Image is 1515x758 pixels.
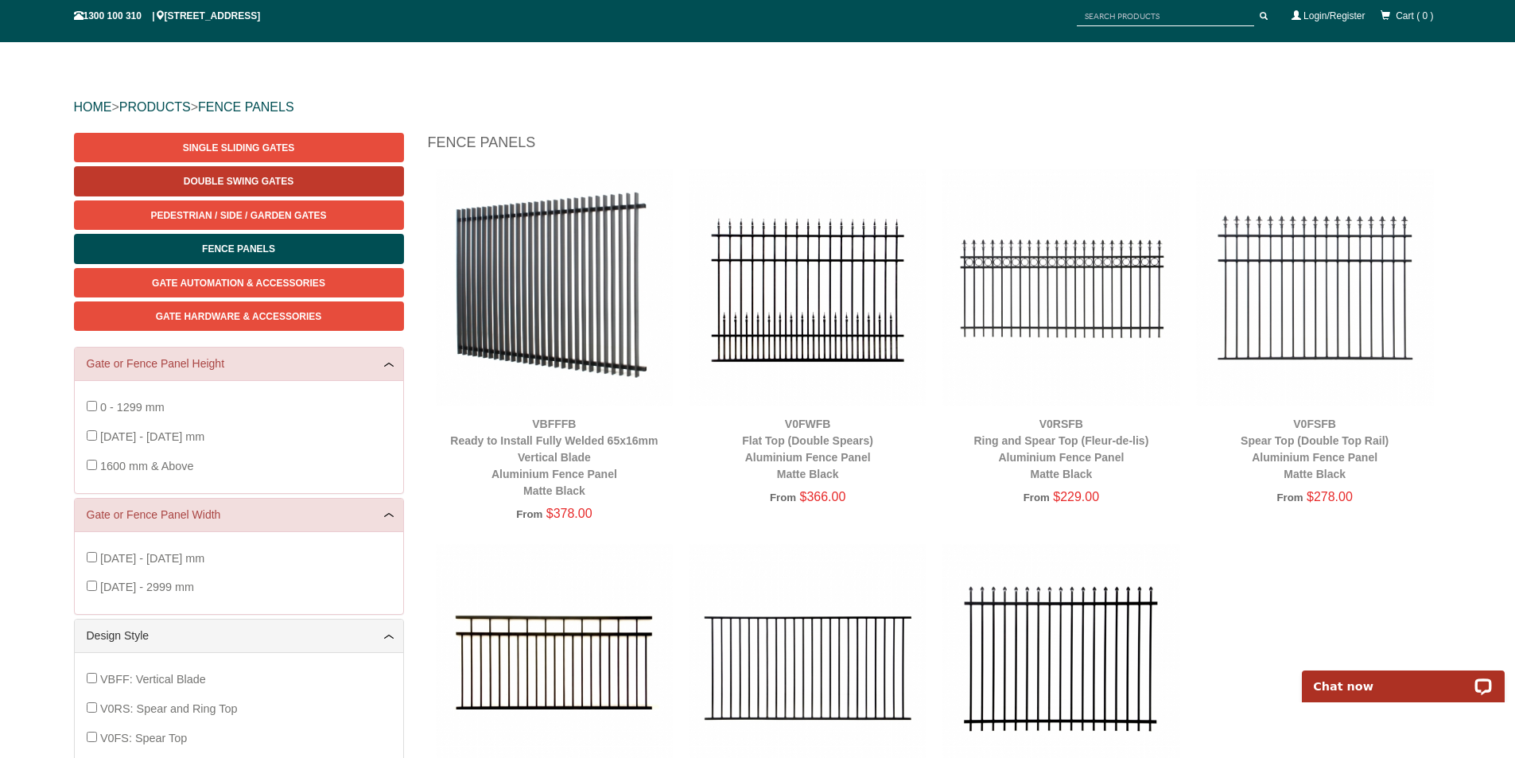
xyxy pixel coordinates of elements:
[436,169,674,406] img: VBFFFB - Ready to Install Fully Welded 65x16mm Vertical Blade - Aluminium Fence Panel - Matte Bla...
[74,268,404,297] a: Gate Automation & Accessories
[74,82,1442,133] div: > >
[100,673,206,686] span: VBFF: Vertical Blade
[973,418,1148,480] a: V0RSFBRing and Spear Top (Fleur-de-lis)Aluminium Fence PanelMatte Black
[100,401,165,414] span: 0 - 1299 mm
[152,278,325,289] span: Gate Automation & Accessories
[87,507,391,523] a: Gate or Fence Panel Width
[74,100,112,114] a: HOME
[198,100,294,114] a: FENCE PANELS
[942,169,1180,406] img: V0RSFB - Ring and Spear Top (Fleur-de-lis) - Aluminium Fence Panel - Matte Black - Gate Warehouse
[119,100,191,114] a: PRODUCTS
[74,301,404,331] a: Gate Hardware & Accessories
[150,210,326,221] span: Pedestrian / Side / Garden Gates
[546,507,592,520] span: $378.00
[1241,418,1389,480] a: V0FSFBSpear Top (Double Top Rail)Aluminium Fence PanelMatte Black
[100,430,204,443] span: [DATE] - [DATE] mm
[74,10,261,21] span: 1300 100 310 | [STREET_ADDRESS]
[770,492,796,503] span: From
[100,581,194,593] span: [DATE] - 2999 mm
[689,169,926,406] img: V0FWFB - Flat Top (Double Spears) - Aluminium Fence Panel - Matte Black - Gate Warehouse
[450,418,658,497] a: VBFFFBReady to Install Fully Welded 65x16mm Vertical BladeAluminium Fence PanelMatte Black
[184,176,293,187] span: Double Swing Gates
[516,508,542,520] span: From
[1053,490,1099,503] span: $229.00
[1307,490,1353,503] span: $278.00
[1024,492,1050,503] span: From
[183,142,294,154] span: Single Sliding Gates
[74,133,404,162] a: Single Sliding Gates
[1077,6,1254,26] input: SEARCH PRODUCTS
[100,460,194,472] span: 1600 mm & Above
[1276,492,1303,503] span: From
[1396,10,1433,21] span: Cart ( 0 )
[74,166,404,196] a: Double Swing Gates
[87,356,391,372] a: Gate or Fence Panel Height
[74,200,404,230] a: Pedestrian / Side / Garden Gates
[1292,652,1515,702] iframe: LiveChat chat widget
[202,243,275,255] span: Fence Panels
[100,702,238,715] span: V0RS: Spear and Ring Top
[87,628,391,644] a: Design Style
[742,418,873,480] a: V0FWFBFlat Top (Double Spears)Aluminium Fence PanelMatte Black
[428,133,1442,161] h1: Fence Panels
[100,552,204,565] span: [DATE] - [DATE] mm
[800,490,846,503] span: $366.00
[1303,10,1365,21] a: Login/Register
[74,234,404,263] a: Fence Panels
[1196,169,1434,406] img: V0FSFB - Spear Top (Double Top Rail) - Aluminium Fence Panel - Matte Black - Gate Warehouse
[156,311,322,322] span: Gate Hardware & Accessories
[100,732,187,744] span: V0FS: Spear Top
